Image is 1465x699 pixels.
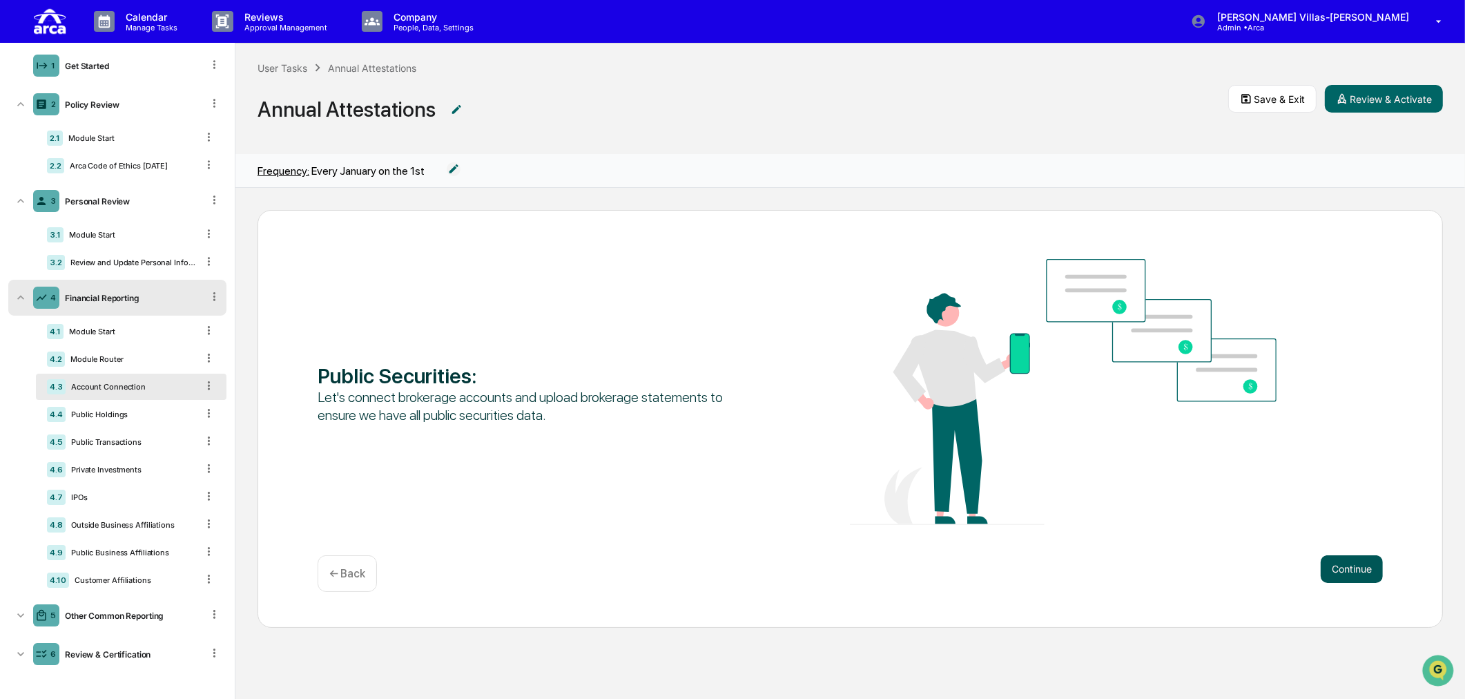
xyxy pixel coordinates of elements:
div: 🖐️ [14,247,25,258]
img: logo [33,6,66,37]
img: Edit reporting range icon [447,162,460,176]
div: Module Start [63,133,197,143]
div: 4.7 [47,490,66,505]
div: Start new chat [62,106,226,119]
img: Additional Document Icon [449,103,463,117]
span: Pylon [137,305,167,316]
div: 4.9 [47,545,66,560]
div: 1 [51,61,55,70]
div: 3.2 [47,255,65,270]
span: • [115,188,119,199]
div: 4.8 [47,517,66,533]
div: 4.2 [47,352,65,367]
button: Review & Activate [1325,85,1443,113]
div: Financial Reporting [59,293,202,303]
div: 2 [51,99,56,109]
div: Past conversations [14,153,93,164]
p: How can we help? [14,29,251,51]
span: 11:58 AM [122,188,162,199]
a: 🖐️Preclearance [8,240,95,265]
div: Module Router [65,354,197,364]
div: Arca Code of Ethics [DATE] [64,161,197,171]
p: ← Back [329,567,365,580]
div: 4 [50,293,56,303]
div: Let's connect brokerage accounts and upload brokerage statements to ensure we have all public sec... [318,388,744,424]
div: 2.2 [47,158,64,173]
div: Every January on the 1st [258,164,425,178]
div: Customer Affiliations [69,575,197,585]
a: 🗄️Attestations [95,240,177,265]
button: Continue [1321,555,1383,583]
img: 8933085812038_c878075ebb4cc5468115_72.jpg [29,106,54,131]
div: 5 [50,611,56,620]
button: See all [214,151,251,167]
div: Private Investments [66,465,197,475]
div: Module Start [64,327,197,336]
div: 4.4 [47,407,66,422]
div: Account Connection [66,382,197,392]
div: 🔎 [14,273,25,284]
span: [PERSON_NAME] [43,188,112,199]
img: 1746055101610-c473b297-6a78-478c-a979-82029cc54cd1 [14,106,39,131]
div: 2.1 [47,131,63,146]
p: Reviews [233,11,334,23]
div: Module Start [64,230,197,240]
div: 3 [50,196,56,206]
div: Public Holdings [66,410,197,419]
p: Manage Tasks [115,23,184,32]
div: IPOs [66,492,197,502]
img: Public Securities [850,259,1276,525]
p: People, Data, Settings [382,23,481,32]
span: Frequency: [258,164,309,178]
a: Powered byPylon [97,305,167,316]
p: Company [382,11,481,23]
div: Get Started [59,61,202,71]
div: Public Business Affiliations [66,548,197,557]
div: 🗄️ [100,247,111,258]
p: Calendar [115,11,184,23]
div: We're available if you need us! [62,119,190,131]
div: User Tasks [258,62,307,74]
p: Approval Management [233,23,334,32]
span: Data Lookup [28,271,87,285]
span: Preclearance [28,245,89,259]
span: Attestations [114,245,171,259]
div: Other Common Reporting [59,611,202,621]
div: Personal Review [59,196,202,207]
div: Annual Attestations [328,62,416,74]
div: 4.5 [47,434,66,450]
p: [PERSON_NAME] Villas-[PERSON_NAME] [1206,11,1416,23]
div: Annual Attestations [258,97,436,122]
div: 4.6 [47,462,66,477]
iframe: Open customer support [1421,653,1458,691]
img: Jack Rasmussen [14,175,36,197]
p: Admin • Arca [1206,23,1335,32]
div: Review & Certification [59,649,202,660]
div: Review and Update Personal Information [65,258,197,267]
div: Public Securities : [318,363,744,388]
div: Policy Review [59,99,202,110]
button: Save & Exit [1228,85,1317,113]
div: 4.3 [47,379,66,394]
div: 3.1 [47,227,64,242]
div: 6 [50,649,56,659]
button: Start new chat [235,110,251,126]
img: 1746055101610-c473b297-6a78-478c-a979-82029cc54cd1 [28,189,39,200]
div: 4.10 [47,573,69,588]
div: Outside Business Affiliations [66,520,197,530]
div: 4.1 [47,324,64,339]
div: Public Transactions [66,437,197,447]
a: 🔎Data Lookup [8,266,93,291]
